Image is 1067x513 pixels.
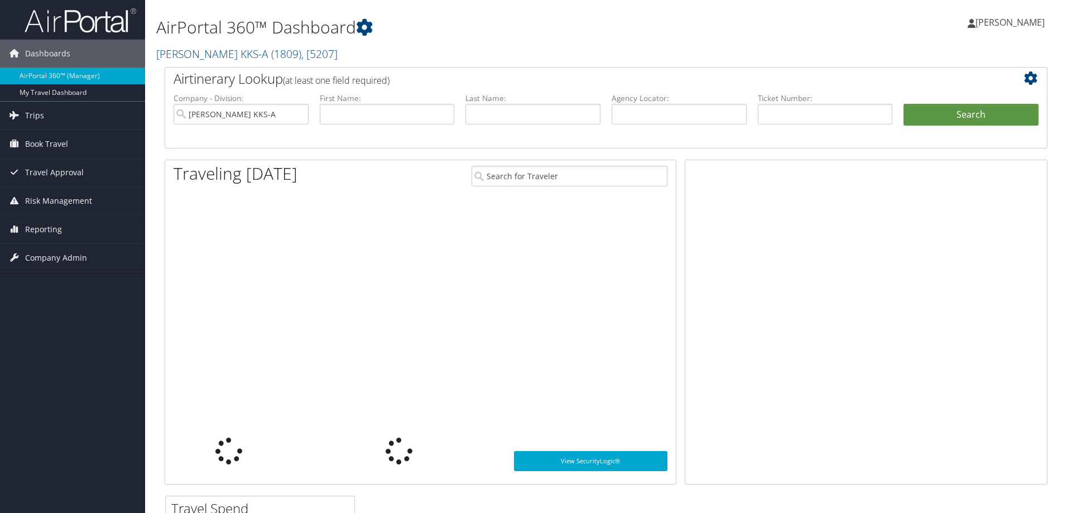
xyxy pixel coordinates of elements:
[156,16,756,39] h1: AirPortal 360™ Dashboard
[25,130,68,158] span: Book Travel
[968,6,1056,39] a: [PERSON_NAME]
[465,93,600,104] label: Last Name:
[25,244,87,272] span: Company Admin
[301,46,338,61] span: , [ 5207 ]
[156,46,338,61] a: [PERSON_NAME] KKS-A
[25,187,92,215] span: Risk Management
[25,7,136,33] img: airportal-logo.png
[283,74,390,87] span: (at least one field required)
[975,16,1045,28] span: [PERSON_NAME]
[472,166,667,186] input: Search for Traveler
[25,215,62,243] span: Reporting
[758,93,893,104] label: Ticket Number:
[25,102,44,130] span: Trips
[25,40,70,68] span: Dashboards
[174,93,309,104] label: Company - Division:
[903,104,1039,126] button: Search
[174,162,297,185] h1: Traveling [DATE]
[271,46,301,61] span: ( 1809 )
[514,451,667,471] a: View SecurityLogic®
[612,93,747,104] label: Agency Locator:
[174,69,965,88] h2: Airtinerary Lookup
[25,159,84,186] span: Travel Approval
[320,93,455,104] label: First Name:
